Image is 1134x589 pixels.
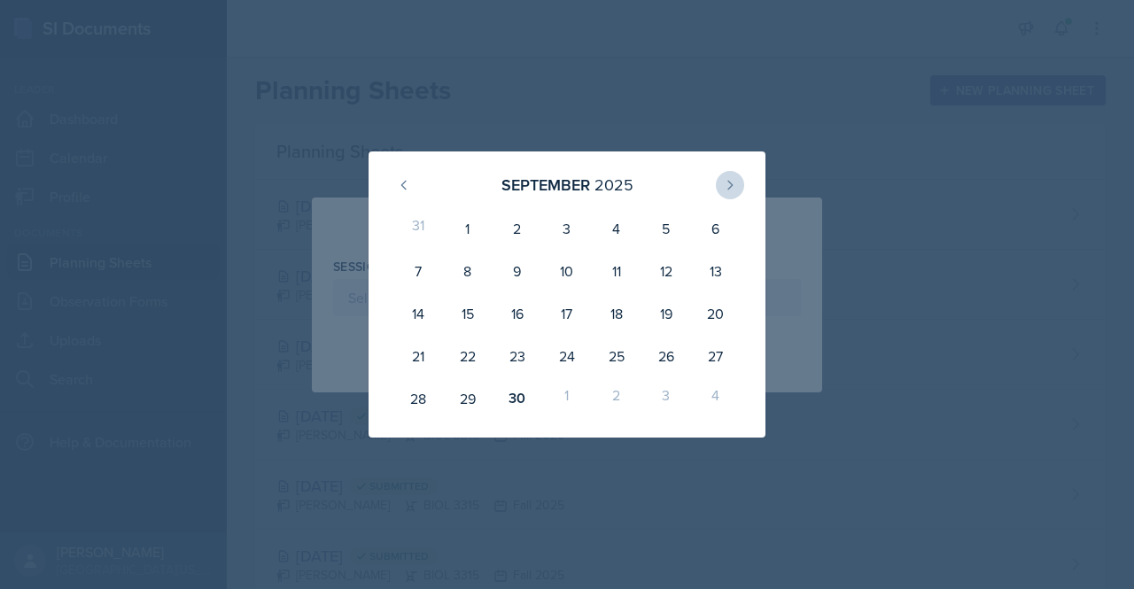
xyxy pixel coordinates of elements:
div: September [501,173,590,197]
div: 10 [542,250,592,292]
div: 30 [493,377,542,420]
div: 27 [691,335,741,377]
div: 13 [691,250,741,292]
div: 31 [393,207,443,250]
div: 11 [592,250,641,292]
div: 17 [542,292,592,335]
div: 9 [493,250,542,292]
div: 6 [691,207,741,250]
div: 5 [641,207,691,250]
div: 18 [592,292,641,335]
div: 8 [443,250,493,292]
div: 4 [592,207,641,250]
div: 4 [691,377,741,420]
div: 21 [393,335,443,377]
div: 7 [393,250,443,292]
div: 19 [641,292,691,335]
div: 28 [393,377,443,420]
div: 3 [641,377,691,420]
div: 1 [443,207,493,250]
div: 26 [641,335,691,377]
div: 24 [542,335,592,377]
div: 23 [493,335,542,377]
div: 22 [443,335,493,377]
div: 2 [493,207,542,250]
div: 3 [542,207,592,250]
div: 15 [443,292,493,335]
div: 2 [592,377,641,420]
div: 14 [393,292,443,335]
div: 29 [443,377,493,420]
div: 2025 [594,173,633,197]
div: 25 [592,335,641,377]
div: 16 [493,292,542,335]
div: 12 [641,250,691,292]
div: 1 [542,377,592,420]
div: 20 [691,292,741,335]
